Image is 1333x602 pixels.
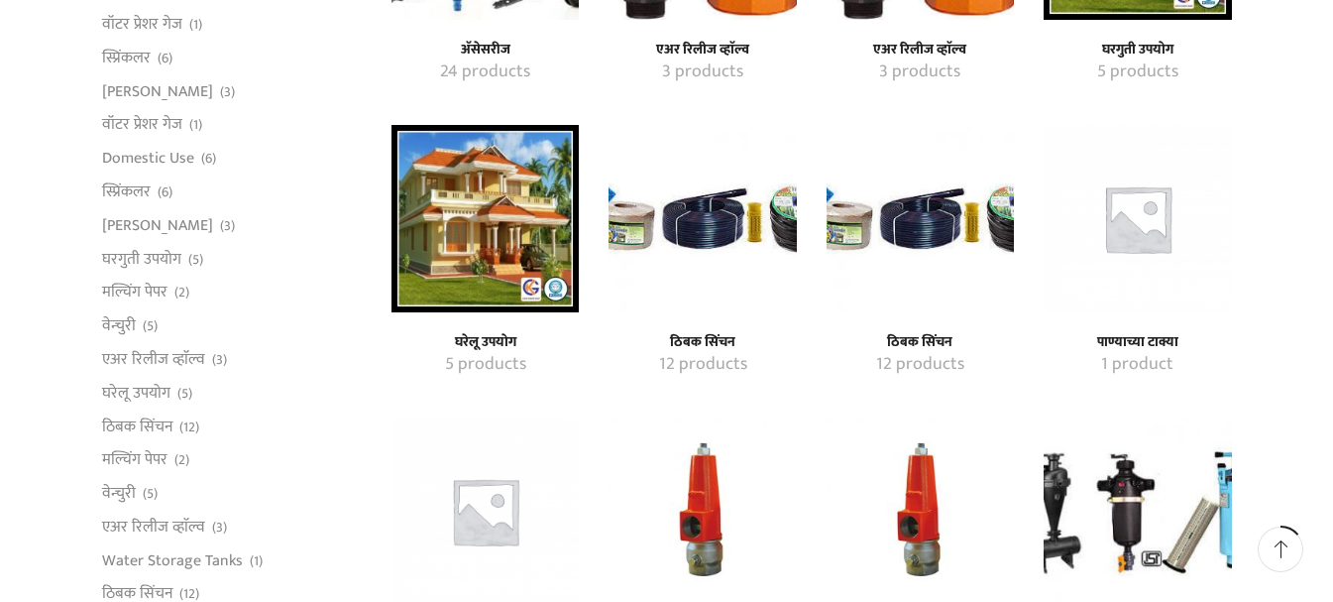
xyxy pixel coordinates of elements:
a: Visit product category अ‍ॅसेसरीज [413,42,557,59]
a: वेन्चुरी [102,477,136,511]
mark: 1 product [1101,352,1173,378]
h4: एअर रिलीज व्हाॅल्व [630,42,774,59]
a: स्प्रिंकलर [102,176,151,209]
a: स्प्रिंकलर [102,41,151,74]
span: (6) [158,49,172,68]
span: (5) [143,316,158,336]
mark: 5 products [1097,60,1178,85]
span: (12) [179,418,199,437]
mark: 24 products [440,60,530,85]
a: मल्चिंग पेपर [102,443,167,477]
mark: 3 products [879,60,960,85]
a: वेन्चुरी [102,309,136,343]
a: Visit product category ठिबक सिंचन [609,125,796,312]
span: (1) [250,551,263,571]
mark: 12 products [659,352,747,378]
a: Visit product category पाण्याच्या टाक्या [1065,352,1209,378]
a: Domestic Use [102,142,194,176]
a: Visit product category एअर रिलीज व्हाॅल्व [848,60,992,85]
a: Visit product category अ‍ॅसेसरीज [413,60,557,85]
a: [PERSON_NAME] [102,74,213,108]
span: (1) [189,15,202,35]
img: पाण्याच्या टाक्या [1044,125,1231,312]
mark: 3 products [662,60,743,85]
a: Visit product category एअर रिलीज व्हाॅल्व [630,60,774,85]
a: एअर रिलीज व्हाॅल्व [102,510,205,543]
img: घरेलू उपयोग [391,125,579,312]
a: वॉटर प्रेशर गेज [102,8,182,42]
span: (3) [212,518,227,538]
span: (6) [201,149,216,169]
h4: ठिबक सिंचन [848,334,992,351]
span: (3) [220,82,235,102]
a: [PERSON_NAME] [102,208,213,242]
a: Visit product category घरगुती उपयोग [1065,42,1209,59]
mark: 12 products [876,352,964,378]
a: Visit product category ठिबक सिंचन [630,352,774,378]
span: (3) [220,216,235,236]
a: Visit product category ठिबक सिंचन [630,334,774,351]
span: (3) [212,350,227,370]
h4: एअर रिलीज व्हाॅल्व [848,42,992,59]
span: (6) [158,182,172,202]
img: ठिबक सिंचन [827,125,1014,312]
a: Visit product category ठिबक सिंचन [848,334,992,351]
span: (1) [189,115,202,135]
img: ठिबक सिंचन [609,125,796,312]
a: Visit product category ठिबक सिंचन [827,125,1014,312]
a: Visit product category पाण्याच्या टाक्या [1044,125,1231,312]
span: (5) [188,250,203,270]
span: (5) [143,484,158,504]
a: Visit product category घरगुती उपयोग [1065,60,1209,85]
a: Water Storage Tanks [102,543,243,577]
a: एअर रिलीज व्हाॅल्व [102,342,205,376]
h4: पाण्याच्या टाक्या [1065,334,1209,351]
a: Visit product category एअर रिलीज व्हाॅल्व [630,42,774,59]
span: (5) [177,384,192,404]
a: वॉटर प्रेशर गेज [102,108,182,142]
a: Visit product category घरेलू उपयोग [413,352,557,378]
a: Visit product category पाण्याच्या टाक्या [1065,334,1209,351]
a: Visit product category घरेलू उपयोग [413,334,557,351]
h4: अ‍ॅसेसरीज [413,42,557,59]
a: Visit product category एअर रिलीज व्हाॅल्व [848,42,992,59]
a: Visit product category ठिबक सिंचन [848,352,992,378]
span: (2) [174,283,189,302]
a: घरेलू उपयोग [102,376,170,410]
h4: घरगुती उपयोग [1065,42,1209,59]
a: ठिबक सिंचन [102,410,172,443]
a: घरगुती उपयोग [102,242,181,276]
a: Visit product category घरेलू उपयोग [391,125,579,312]
span: (2) [174,450,189,470]
h4: ठिबक सिंचन [630,334,774,351]
h4: घरेलू उपयोग [413,334,557,351]
mark: 5 products [445,352,526,378]
a: मल्चिंग पेपर [102,276,167,309]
